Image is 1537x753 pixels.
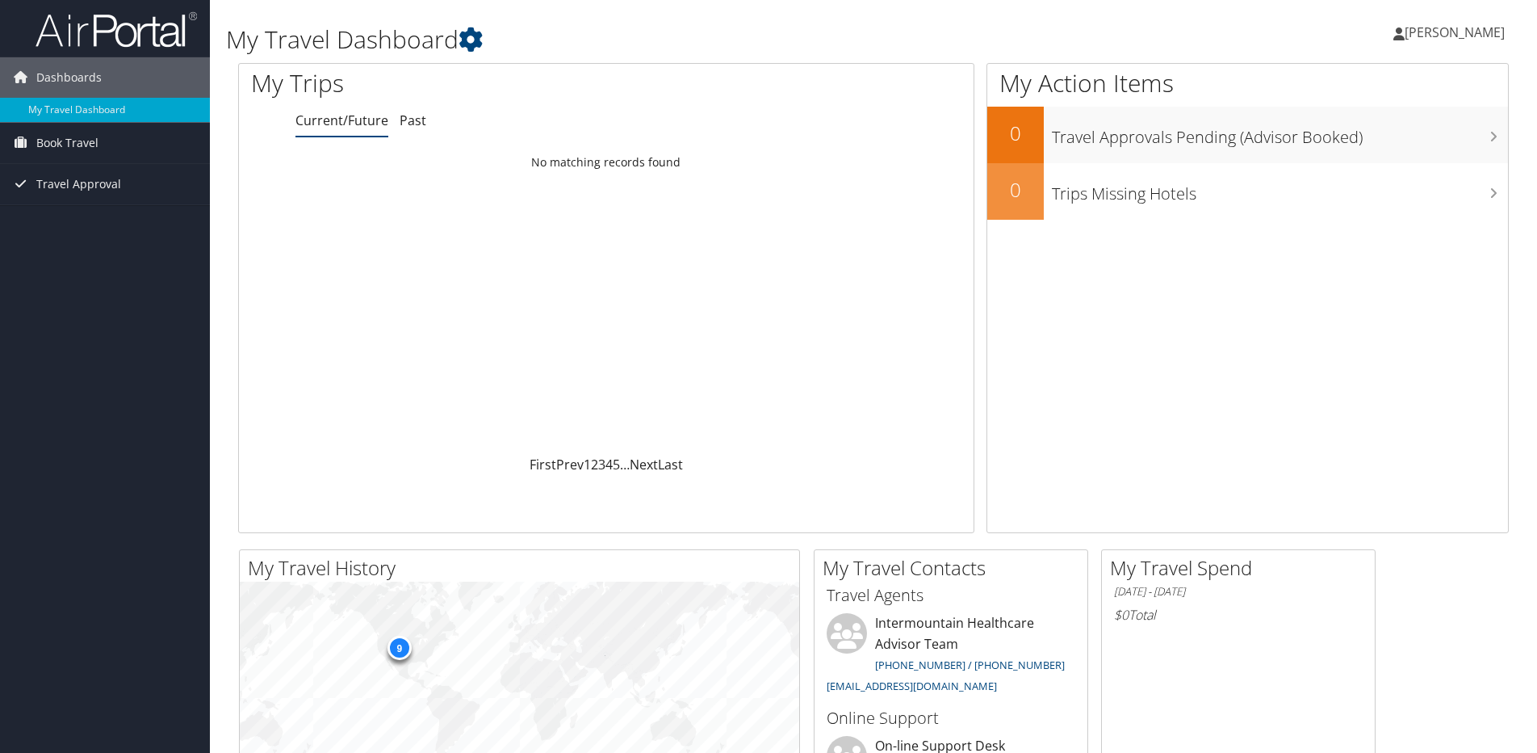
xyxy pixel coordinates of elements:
h2: My Travel History [248,554,799,582]
span: Travel Approval [36,164,121,204]
h6: [DATE] - [DATE] [1114,584,1363,599]
h2: 0 [987,120,1044,147]
a: Last [658,456,683,473]
h3: Trips Missing Hotels [1052,175,1508,205]
a: [PERSON_NAME] [1393,8,1521,57]
a: 0Trips Missing Hotels [987,163,1508,220]
a: [PHONE_NUMBER] / [PHONE_NUMBER] [875,658,1065,672]
h1: My Action Items [987,66,1508,100]
h1: My Trips [251,66,655,100]
span: Book Travel [36,123,98,163]
div: 9 [387,636,411,660]
a: 4 [605,456,613,473]
a: 3 [598,456,605,473]
h2: 0 [987,176,1044,204]
h6: Total [1114,606,1363,624]
a: 5 [613,456,620,473]
span: … [620,456,630,473]
span: $0 [1114,606,1129,624]
a: First [530,456,556,473]
h3: Online Support [827,707,1075,730]
img: airportal-logo.png [36,11,197,48]
a: Next [630,456,658,473]
a: 0Travel Approvals Pending (Advisor Booked) [987,107,1508,163]
span: [PERSON_NAME] [1405,23,1505,41]
span: Dashboards [36,57,102,98]
td: No matching records found [239,148,974,177]
a: Prev [556,456,584,473]
h1: My Travel Dashboard [226,23,1089,57]
li: Intermountain Healthcare Advisor Team [819,613,1083,700]
a: Current/Future [295,111,388,129]
h3: Travel Agents [827,584,1075,607]
a: 1 [584,456,591,473]
h2: My Travel Spend [1110,554,1375,582]
a: 2 [591,456,598,473]
h3: Travel Approvals Pending (Advisor Booked) [1052,118,1508,149]
a: Past [400,111,426,129]
h2: My Travel Contacts [823,554,1087,582]
a: [EMAIL_ADDRESS][DOMAIN_NAME] [827,679,997,693]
